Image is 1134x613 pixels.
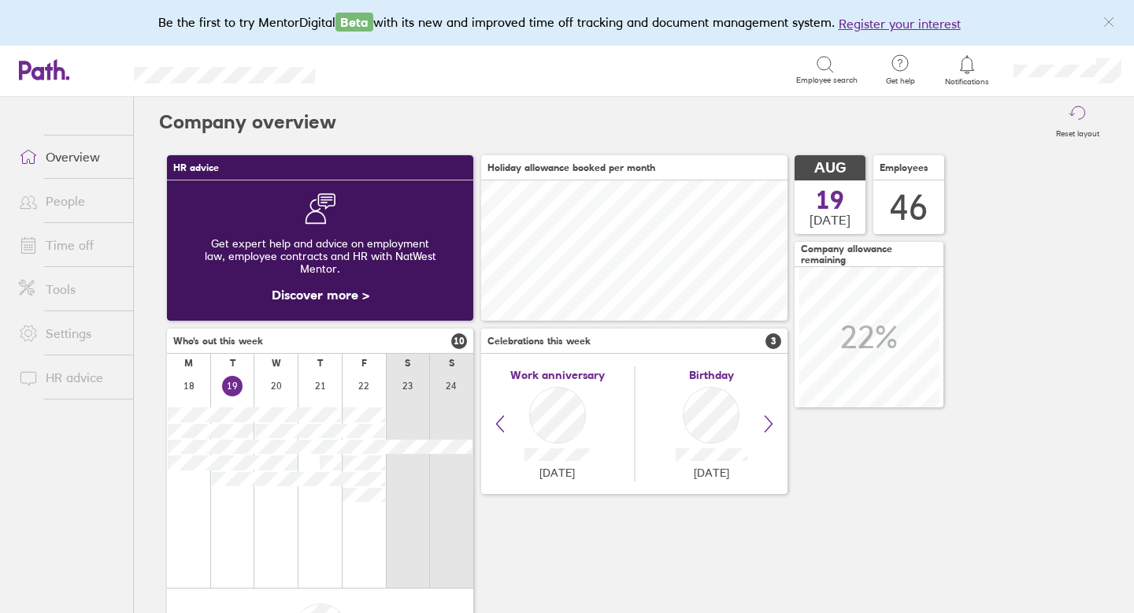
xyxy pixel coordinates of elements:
[230,358,235,369] div: T
[6,273,133,305] a: Tools
[1047,124,1109,139] label: Reset layout
[173,162,219,173] span: HR advice
[180,225,461,288] div: Get expert help and advice on employment law, employee contracts and HR with NatWest Mentor.
[816,188,844,213] span: 19
[361,358,367,369] div: F
[942,77,993,87] span: Notifications
[510,369,605,381] span: Work anniversary
[689,369,734,381] span: Birthday
[317,358,323,369] div: T
[487,162,655,173] span: Holiday allowance booked per month
[810,213,850,227] span: [DATE]
[6,362,133,393] a: HR advice
[405,358,410,369] div: S
[158,13,976,33] div: Be the first to try MentorDigital with its new and improved time off tracking and document manage...
[451,333,467,349] span: 10
[449,358,454,369] div: S
[765,333,781,349] span: 3
[890,188,928,228] div: 46
[358,62,398,76] div: Search
[6,185,133,217] a: People
[539,466,575,479] span: [DATE]
[272,358,281,369] div: W
[1047,97,1109,147] button: Reset layout
[694,466,729,479] span: [DATE]
[875,76,926,86] span: Get help
[839,14,961,33] button: Register your interest
[272,287,369,303] a: Discover more >
[880,162,928,173] span: Employees
[487,336,591,347] span: Celebrations this week
[801,243,937,266] span: Company allowance remaining
[173,336,263,347] span: Who's out this week
[159,97,336,147] h2: Company overview
[6,318,133,349] a: Settings
[184,358,193,369] div: M
[6,141,133,173] a: Overview
[796,76,858,85] span: Employee search
[6,229,133,261] a: Time off
[335,13,373,32] span: Beta
[942,54,993,87] a: Notifications
[814,160,846,176] span: AUG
